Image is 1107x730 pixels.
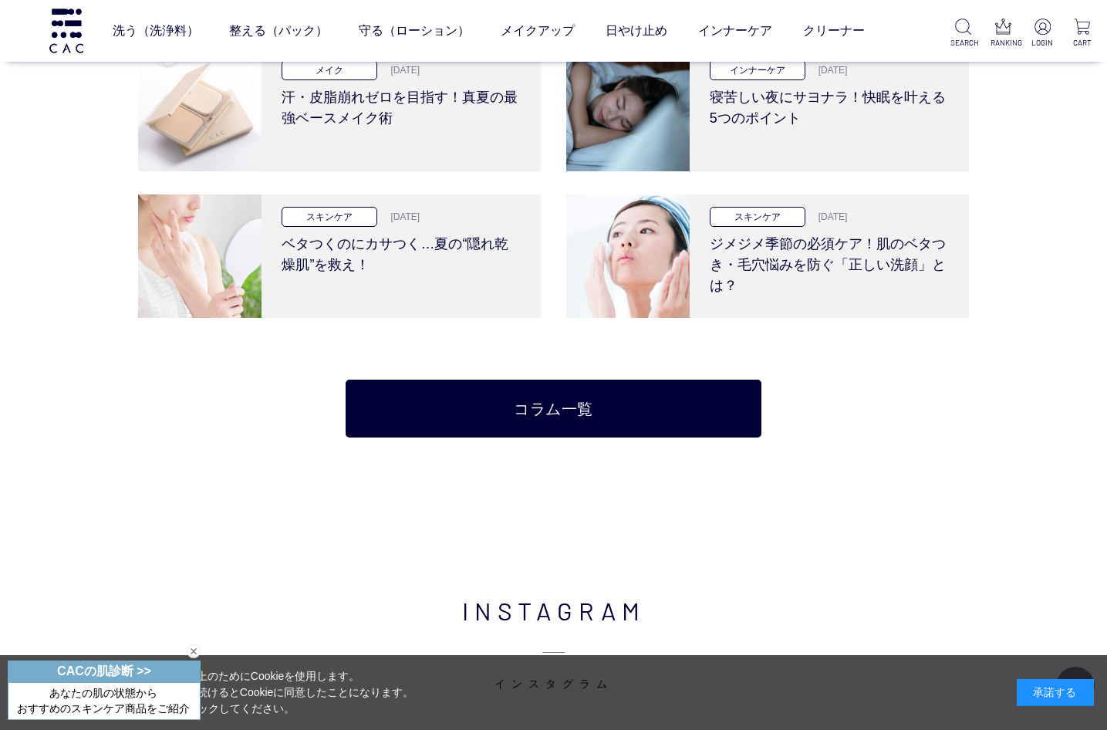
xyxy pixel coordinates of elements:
img: ベタつくのにカサつく…夏の“隠れ乾燥肌”を救え！ [138,194,262,318]
a: 寝苦しい夜にサヨナラ！快眠を叶える5つのポイント インナーケア [DATE] 寝苦しい夜にサヨナラ！快眠を叶える5つのポイント [566,48,969,171]
div: 当サイトでは、お客様へのサービス向上のためにCookieを使用します。 「承諾する」をクリックするか閲覧を続けるとCookieに同意したことになります。 詳細はこちらの をクリックしてください。 [13,668,414,717]
a: 洗う（洗浄料） [113,9,199,52]
a: RANKING [991,19,1016,49]
a: 汗・皮脂崩れゼロを目指す！真夏の最強ベースメイク術 メイク [DATE] 汗・皮脂崩れゼロを目指す！真夏の最強ベースメイク術 [138,48,541,171]
a: SEARCH [950,19,976,49]
p: スキンケア [282,207,377,226]
a: インナーケア [698,9,772,52]
a: 日やけ止め [606,9,667,52]
img: ジメジメ季節の必須ケア！肌のベタつき・毛穴悩みを防ぐ「正しい洗顔」とは？ [566,194,690,318]
h3: 寝苦しい夜にサヨナラ！快眠を叶える5つのポイント [710,80,949,129]
a: コラム一覧 [346,380,761,438]
p: SEARCH [950,37,976,49]
a: ジメジメ季節の必須ケア！肌のベタつき・毛穴悩みを防ぐ「正しい洗顔」とは？ スキンケア [DATE] ジメジメ季節の必須ケア！肌のベタつき・毛穴悩みを防ぐ「正しい洗顔」とは？ [566,194,969,318]
p: CART [1069,37,1095,49]
img: logo [47,8,86,52]
p: スキンケア [710,207,805,226]
h3: ジメジメ季節の必須ケア！肌のベタつき・毛穴悩みを防ぐ「正しい洗顔」とは？ [710,227,949,296]
h2: INSTAGRAM [138,592,968,691]
p: LOGIN [1030,37,1055,49]
h3: 汗・皮脂崩れゼロを目指す！真夏の最強ベースメイク術 [282,80,521,129]
div: 承諾する [1017,679,1094,706]
p: [DATE] [809,210,848,224]
a: メイクアップ [501,9,575,52]
img: 寝苦しい夜にサヨナラ！快眠を叶える5つのポイント [566,48,690,171]
span: インスタグラム [138,629,968,691]
a: 整える（パック） [229,9,328,52]
a: 守る（ローション） [359,9,470,52]
p: [DATE] [381,210,420,224]
a: CART [1069,19,1095,49]
p: RANKING [991,37,1016,49]
h3: ベタつくのにカサつく…夏の“隠れ乾燥肌”を救え！ [282,227,521,275]
img: 汗・皮脂崩れゼロを目指す！真夏の最強ベースメイク術 [138,48,262,171]
a: LOGIN [1030,19,1055,49]
a: ベタつくのにカサつく…夏の“隠れ乾燥肌”を救え！ スキンケア [DATE] ベタつくのにカサつく…夏の“隠れ乾燥肌”を救え！ [138,194,541,318]
a: クリーナー [803,9,865,52]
